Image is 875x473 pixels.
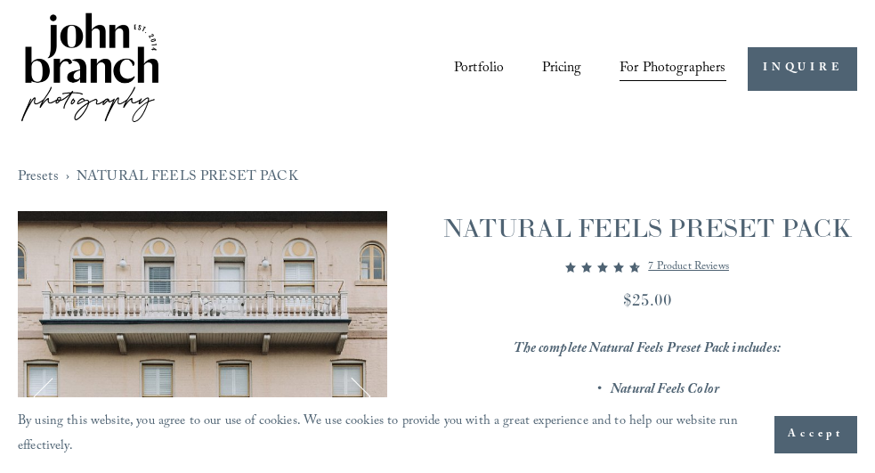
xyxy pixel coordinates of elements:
[748,47,857,91] a: INQUIRE
[18,9,162,129] img: John Branch IV Photography
[648,257,729,278] a: 7 product reviews
[542,53,582,84] a: Pricing
[514,338,780,362] em: The complete Natural Feels Preset Pack includes:
[18,164,59,192] a: Presets
[454,53,504,84] a: Portfolio
[620,53,726,84] a: folder dropdown
[437,288,857,312] div: $25.00
[30,374,75,419] button: Previous
[611,379,719,403] em: Natural Feels Color
[329,374,374,419] button: Next
[620,55,726,83] span: For Photographers
[18,410,757,461] p: By using this website, you agree to our use of cookies. We use cookies to provide you with a grea...
[66,164,69,192] span: ›
[77,164,298,192] a: NATURAL FEELS PRESET PACK
[437,211,857,247] h1: NATURAL FEELS PRESET PACK
[774,416,857,453] button: Accept
[788,426,844,444] span: Accept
